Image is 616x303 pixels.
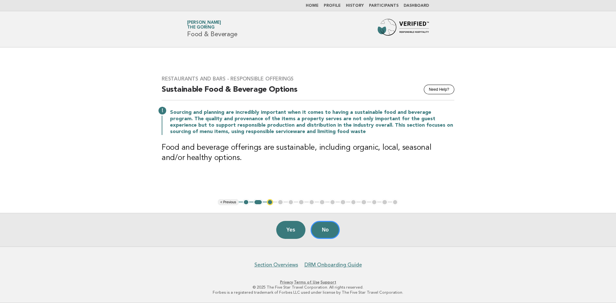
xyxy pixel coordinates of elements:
h1: Food & Beverage [187,21,237,38]
button: < Previous [218,199,239,206]
button: 1 [243,199,249,206]
button: 2 [253,199,263,206]
p: Sourcing and planning are incredibly important when it comes to having a sustainable food and bev... [170,109,454,135]
a: Profile [324,4,341,8]
p: © 2025 The Five Star Travel Corporation. All rights reserved. [112,285,504,290]
a: Participants [369,4,398,8]
a: Dashboard [404,4,429,8]
a: [PERSON_NAME]The Goring [187,21,221,29]
p: Forbes is a registered trademark of Forbes LLC used under license by The Five Star Travel Corpora... [112,290,504,295]
a: Terms of Use [294,280,320,284]
a: Home [306,4,319,8]
h2: Sustainable Food & Beverage Options [162,85,454,100]
button: No [311,221,340,239]
button: 3 [267,199,273,206]
a: Section Overviews [254,262,298,268]
a: Privacy [280,280,293,284]
h3: Food and beverage offerings are sustainable, including organic, local, seasonal and/or healthy op... [162,143,454,163]
a: DRM Onboarding Guide [304,262,362,268]
button: Yes [276,221,306,239]
a: History [346,4,364,8]
h3: Restaurants and Bars - Responsible Offerings [162,76,454,82]
img: Forbes Travel Guide [378,19,429,39]
p: · · [112,280,504,285]
span: The Goring [187,26,215,30]
button: Need Help? [424,85,454,94]
a: Support [321,280,336,284]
